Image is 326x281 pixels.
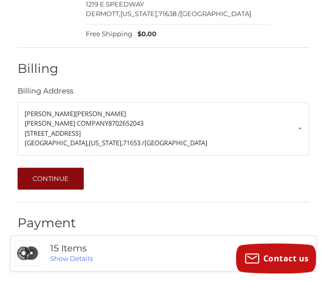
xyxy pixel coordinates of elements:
img: 4-1/2" Zirc Flap Disc T27 - 10 Pack [16,241,40,265]
span: [GEOGRAPHIC_DATA] [180,10,251,18]
a: Enter or select a different address [18,102,309,155]
span: 8702652043 [108,119,143,128]
legend: Billing Address [18,85,73,102]
a: Show Details [50,254,93,262]
h3: $400.79 [181,245,311,261]
span: [GEOGRAPHIC_DATA], [25,138,89,147]
span: [US_STATE], [120,10,158,18]
button: Contact us [236,243,316,273]
span: DERMOTT, [86,10,120,18]
span: 71653 / [123,138,144,147]
span: [US_STATE], [89,138,123,147]
span: [PERSON_NAME] [75,109,126,118]
span: 71638 / [158,10,180,18]
button: Continue [18,167,84,190]
span: Free Shipping [86,29,132,39]
span: Contact us [263,253,309,264]
h2: Payment [18,215,76,231]
span: [PERSON_NAME] COMPANY [25,119,108,128]
span: [STREET_ADDRESS] [25,129,81,138]
span: $0.00 [132,29,156,39]
span: [PERSON_NAME] [25,109,75,118]
h2: Billing [18,61,76,76]
h3: 15 Items [50,243,181,254]
span: [GEOGRAPHIC_DATA] [144,138,207,147]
